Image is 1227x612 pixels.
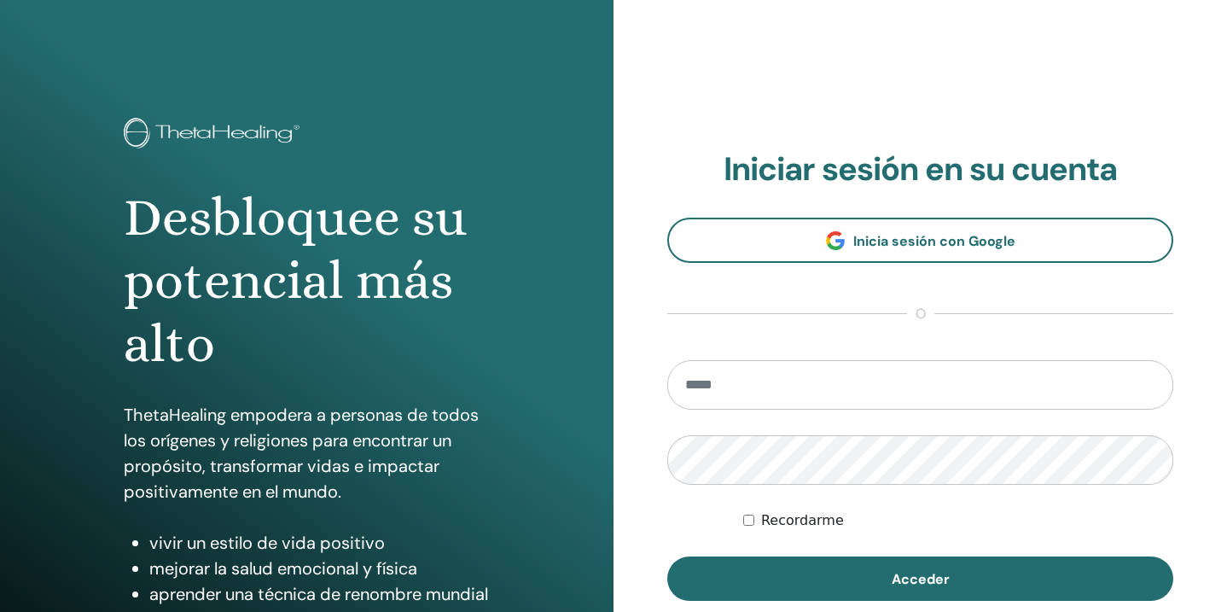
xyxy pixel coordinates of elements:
a: Inicia sesión con Google [667,218,1173,263]
h1: Desbloquee su potencial más alto [124,186,490,376]
span: Inicia sesión con Google [853,232,1015,250]
h2: Iniciar sesión en su cuenta [667,150,1173,189]
span: o [907,304,934,324]
span: Acceder [892,570,950,588]
button: Acceder [667,557,1173,601]
p: ThetaHealing empodera a personas de todos los orígenes y religiones para encontrar un propósito, ... [124,402,490,504]
li: vivir un estilo de vida positivo [149,530,490,556]
div: Mantenerme autenticado indefinidamente o hasta cerrar la sesión manualmente [743,510,1173,531]
li: aprender una técnica de renombre mundial [149,581,490,607]
li: mejorar la salud emocional y física [149,556,490,581]
label: Recordarme [761,510,844,531]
